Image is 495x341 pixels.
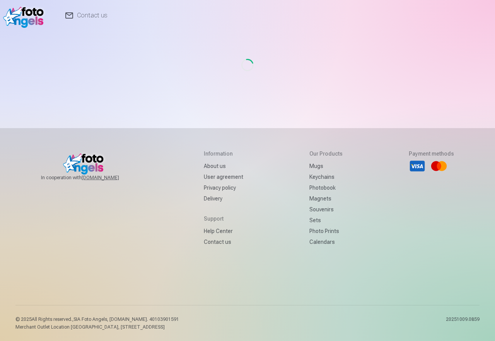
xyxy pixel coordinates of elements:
[204,215,243,223] h5: Support
[309,215,343,226] a: Sets
[430,158,447,175] li: Mastercard
[82,175,138,181] a: [DOMAIN_NAME]
[15,316,179,322] p: © 2025 All Rights reserved. ,
[15,324,179,330] p: Merchant Outlet Location [GEOGRAPHIC_DATA], [STREET_ADDRESS]
[204,236,243,247] a: Contact us
[309,204,343,215] a: Souvenirs
[204,182,243,193] a: Privacy policy
[73,317,179,322] span: SIA Foto Angels, [DOMAIN_NAME]. 40103901591
[204,150,243,158] h5: Information
[3,3,48,28] img: /v1
[309,171,343,182] a: Keychains
[204,161,243,171] a: About us
[409,150,454,158] h5: Payment methods
[41,175,138,181] span: In cooperation with
[204,226,243,236] a: Help Center
[204,171,243,182] a: User agreement
[309,236,343,247] a: Calendars
[309,226,343,236] a: Photo prints
[309,150,343,158] h5: Our products
[309,161,343,171] a: Mugs
[204,193,243,204] a: Delivery
[309,193,343,204] a: Magnets
[446,316,480,330] p: 20251009.0859
[409,158,426,175] li: Visa
[309,182,343,193] a: Photobook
